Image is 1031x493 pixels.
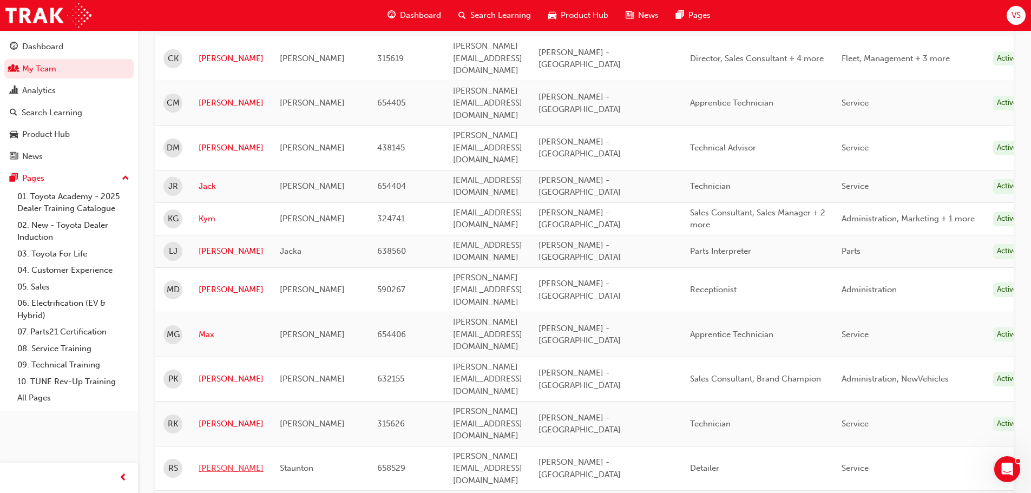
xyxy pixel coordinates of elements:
button: Pages [4,168,134,188]
span: Service [842,98,869,108]
a: [PERSON_NAME] [199,97,264,109]
span: Detailer [690,463,719,473]
span: [PERSON_NAME] - [GEOGRAPHIC_DATA] [539,279,621,301]
span: Service [842,419,869,429]
span: 315626 [377,419,405,429]
span: Dashboard [400,9,441,22]
span: search-icon [10,108,17,118]
span: MG [167,328,180,341]
span: Technician [690,181,731,191]
div: Active [993,461,1021,476]
span: [EMAIL_ADDRESS][DOMAIN_NAME] [453,240,522,262]
span: search-icon [458,9,466,22]
span: [PERSON_NAME] - [GEOGRAPHIC_DATA] [539,413,621,435]
span: car-icon [548,9,556,22]
span: MD [167,284,180,296]
span: [PERSON_NAME] [280,143,345,153]
a: 02. New - Toyota Dealer Induction [13,217,134,246]
span: chart-icon [10,86,18,96]
span: [PERSON_NAME] - [GEOGRAPHIC_DATA] [539,240,621,262]
span: pages-icon [676,9,684,22]
span: Service [842,143,869,153]
span: JR [168,180,178,193]
a: Jack [199,180,264,193]
span: Staunton [280,463,313,473]
span: Apprentice Technician [690,98,773,108]
span: [PERSON_NAME] - [GEOGRAPHIC_DATA] [539,324,621,346]
div: Active [993,141,1021,155]
span: LJ [169,245,178,258]
div: Active [993,327,1021,342]
span: [PERSON_NAME] [280,214,345,224]
a: Kym [199,213,264,225]
span: people-icon [10,64,18,74]
span: [PERSON_NAME] - [GEOGRAPHIC_DATA] [539,208,621,230]
span: up-icon [122,172,129,186]
div: Active [993,417,1021,431]
span: [PERSON_NAME] - [GEOGRAPHIC_DATA] [539,175,621,198]
span: news-icon [10,152,18,162]
a: Max [199,328,264,341]
span: Administration [842,285,897,294]
a: [PERSON_NAME] [199,245,264,258]
a: 09. Technical Training [13,357,134,373]
span: 632155 [377,374,404,384]
a: 08. Service Training [13,340,134,357]
span: Fleet, Management + 3 more [842,54,950,63]
a: News [4,147,134,167]
button: DashboardMy TeamAnalyticsSearch LearningProduct HubNews [4,35,134,168]
span: RK [168,418,178,430]
div: Active [993,212,1021,226]
a: [PERSON_NAME] [199,462,264,475]
span: [PERSON_NAME][EMAIL_ADDRESS][DOMAIN_NAME] [453,130,522,165]
span: Technical Advisor [690,143,756,153]
div: Pages [22,172,44,185]
div: Product Hub [22,128,70,141]
span: guage-icon [10,42,18,52]
a: guage-iconDashboard [379,4,450,27]
span: [PERSON_NAME] - [GEOGRAPHIC_DATA] [539,48,621,70]
div: News [22,150,43,163]
a: Search Learning [4,103,134,123]
span: Administration, NewVehicles [842,374,949,384]
div: Active [993,372,1021,386]
span: Director, Sales Consultant + 4 more [690,54,824,63]
span: [PERSON_NAME] [280,181,345,191]
a: All Pages [13,390,134,406]
a: 05. Sales [13,279,134,295]
span: CK [168,52,179,65]
div: Dashboard [22,41,63,53]
a: 01. Toyota Academy - 2025 Dealer Training Catalogue [13,188,134,217]
span: Jacka [280,246,301,256]
a: 06. Electrification (EV & Hybrid) [13,295,134,324]
span: 638560 [377,246,406,256]
div: Active [993,96,1021,110]
span: 315619 [377,54,404,63]
a: car-iconProduct Hub [540,4,617,27]
div: Analytics [22,84,56,97]
span: RS [168,462,178,475]
a: [PERSON_NAME] [199,373,264,385]
span: Search Learning [470,9,531,22]
span: Administration, Marketing + 1 more [842,214,975,224]
span: [EMAIL_ADDRESS][DOMAIN_NAME] [453,175,522,198]
span: prev-icon [119,471,127,485]
span: News [638,9,659,22]
span: Service [842,181,869,191]
div: Active [993,244,1021,259]
span: 590267 [377,285,405,294]
a: 10. TUNE Rev-Up Training [13,373,134,390]
div: Active [993,282,1021,297]
a: 03. Toyota For Life [13,246,134,262]
span: pages-icon [10,174,18,183]
a: news-iconNews [617,4,667,27]
span: [PERSON_NAME][EMAIL_ADDRESS][DOMAIN_NAME] [453,86,522,120]
span: [PERSON_NAME] [280,330,345,339]
a: My Team [4,59,134,79]
a: [PERSON_NAME] [199,418,264,430]
span: [PERSON_NAME][EMAIL_ADDRESS][DOMAIN_NAME] [453,406,522,441]
span: 654406 [377,330,406,339]
span: 438145 [377,143,405,153]
span: Receptionist [690,285,737,294]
